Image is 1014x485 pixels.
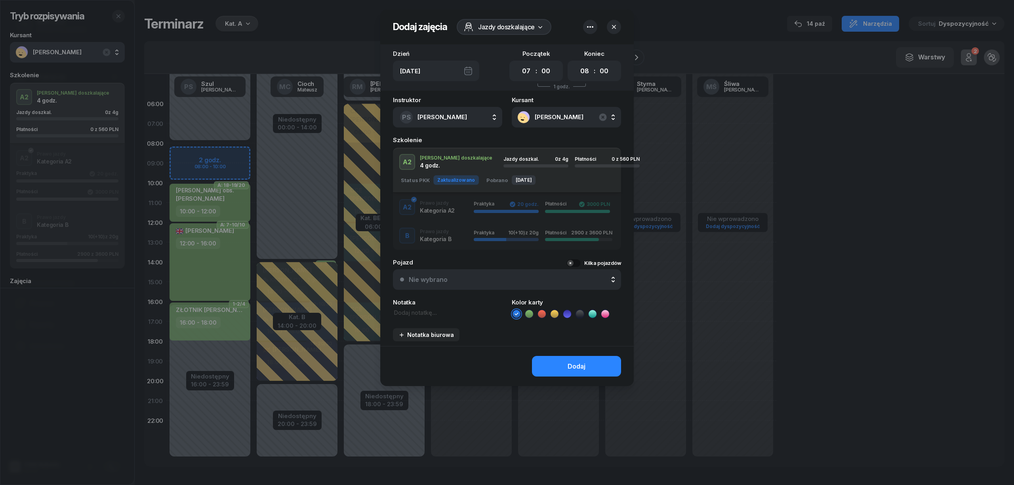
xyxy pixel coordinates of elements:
[612,156,640,162] div: 0 z 560 PLN
[402,114,411,121] span: PS
[393,148,621,193] button: A2[PERSON_NAME] doszkalające4 godz.Jazdy doszkal.0z 4gPłatności0 z 560 PLNStatus PKKZaktualizowan...
[584,260,621,266] div: Kilka pojazdów
[398,331,454,338] div: Notatka biurowa
[486,176,508,184] div: Pobrano
[516,177,532,183] span: [DATE]
[509,201,539,207] div: 20 godz.
[393,107,502,127] button: PS[PERSON_NAME]
[409,276,448,283] div: Nie wybrano
[478,22,535,32] span: Jazdy doszkalające
[536,66,537,76] div: :
[474,201,494,207] span: Praktyka
[393,328,459,341] button: Notatka biurowa
[417,113,467,121] span: [PERSON_NAME]
[508,230,539,235] div: 10 z 20g
[571,230,612,235] div: 2900 z 3600 PLN
[393,269,621,290] button: Nie wybrano
[532,356,621,377] button: Dodaj
[568,363,585,370] div: Dodaj
[575,156,601,162] div: Płatności
[393,21,447,33] h2: Dodaj zajęcia
[545,230,571,235] div: Płatności
[401,176,430,184] div: Status PKK
[513,230,525,236] span: (+10)
[433,175,478,185] div: Zaktualizowano
[393,221,621,250] button: BPrawo jazdyKategoria BPraktyka10(+10)z 20gPłatności2900 z 3600 PLN
[474,230,494,236] span: Praktyka
[555,156,568,162] div: 0 z 4g
[579,201,610,207] div: 3000 PLN
[503,156,539,162] span: Jazdy doszkal.
[393,193,621,221] button: A2Prawo jazdyKategoria A2Praktyka20 godz.Płatności3000 PLN
[566,259,621,267] button: Kilka pojazdów
[594,66,595,76] div: :
[535,114,616,121] span: [PERSON_NAME]
[545,201,571,207] div: Płatności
